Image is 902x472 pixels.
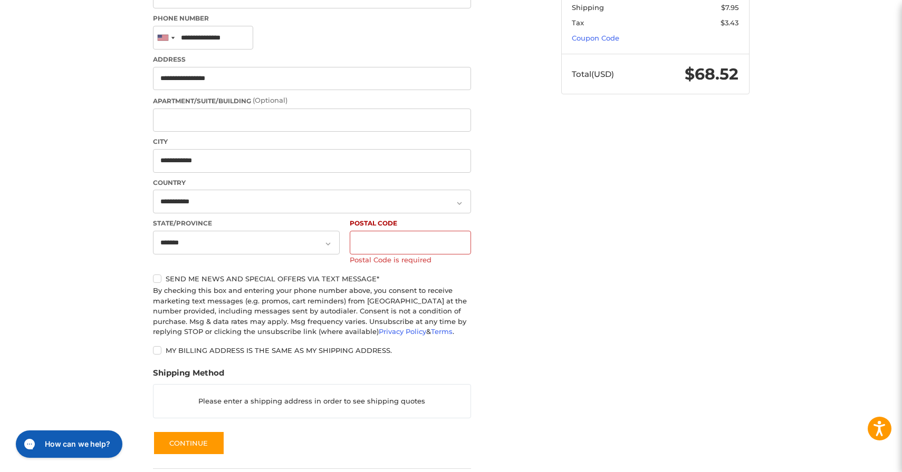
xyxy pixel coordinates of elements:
[572,18,584,27] span: Tax
[153,137,471,146] label: City
[153,14,471,23] label: Phone Number
[350,255,471,264] label: Postal Code is required
[572,69,614,79] span: Total (USD)
[153,346,471,355] label: My billing address is the same as my shipping address.
[11,427,126,461] iframe: Gorgias live chat messenger
[153,431,225,455] button: Continue
[153,26,178,49] div: United States: +1
[350,219,471,228] label: Postal Code
[572,3,604,12] span: Shipping
[153,274,471,283] label: Send me news and special offers via text message*
[721,3,738,12] span: $7.95
[572,34,619,42] a: Coupon Code
[153,367,224,384] legend: Shipping Method
[153,391,471,411] p: Please enter a shipping address in order to see shipping quotes
[153,95,471,106] label: Apartment/Suite/Building
[253,96,287,104] small: (Optional)
[153,219,340,228] label: State/Province
[431,327,453,336] a: Terms
[153,178,471,188] label: Country
[379,327,426,336] a: Privacy Policy
[721,18,738,27] span: $3.43
[685,64,738,84] span: $68.52
[153,55,471,64] label: Address
[153,286,471,337] div: By checking this box and entering your phone number above, you consent to receive marketing text ...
